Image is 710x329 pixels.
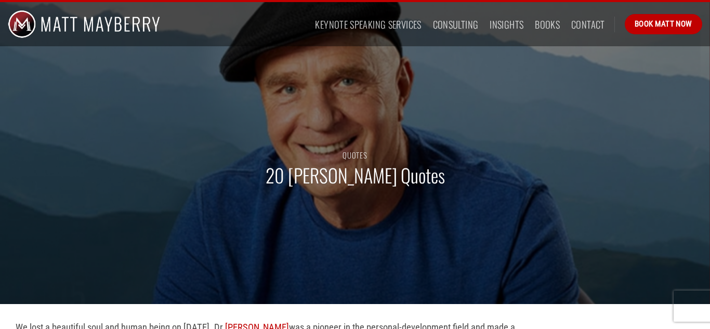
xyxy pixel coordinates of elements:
a: Quotes [343,149,367,161]
a: Book Matt Now [625,14,702,34]
img: Matt Mayberry [8,2,160,46]
a: Consulting [433,15,479,34]
h1: 20 [PERSON_NAME] Quotes [266,163,445,188]
a: Keynote Speaking Services [315,15,421,34]
a: Contact [571,15,605,34]
a: Books [535,15,560,34]
span: Book Matt Now [635,18,692,30]
a: Insights [490,15,523,34]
